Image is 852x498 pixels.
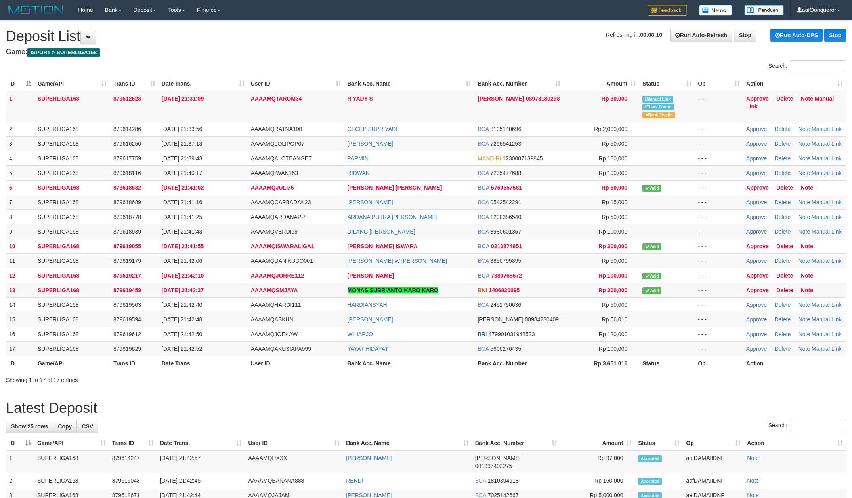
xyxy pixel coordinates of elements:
[775,141,791,147] a: Delete
[34,327,110,341] td: SUPERLIGA168
[799,331,810,337] a: Note
[490,199,521,205] span: Copy 0542542291 to clipboard
[695,151,743,165] td: - - -
[162,331,202,337] span: [DATE] 21:42:50
[695,91,743,122] td: - - -
[801,287,813,293] a: Note
[602,95,627,102] span: Rp 30,000
[775,199,791,205] a: Delete
[746,95,834,110] a: Manual Link
[670,29,732,42] a: Run Auto-Refresh
[746,95,769,102] a: Approve
[642,243,661,250] span: Valid transaction
[251,95,302,102] span: AAAAMQTAROM34
[113,95,141,102] span: 879612628
[113,228,141,235] span: 879618939
[768,60,846,72] label: Search:
[801,243,813,249] a: Note
[34,165,110,180] td: SUPERLIGA168
[348,141,393,147] a: [PERSON_NAME]
[6,239,34,253] td: 10
[746,258,767,264] a: Approve
[695,297,743,312] td: - - -
[251,287,298,293] span: AAAAMQSMJAYA
[478,95,524,102] span: [PERSON_NAME]
[812,141,842,147] a: Manual Link
[746,316,767,323] a: Approve
[348,316,393,323] a: [PERSON_NAME]
[695,341,743,356] td: - - -
[599,155,627,162] span: Rp 180,000
[599,170,627,176] span: Rp 100,000
[6,341,34,356] td: 17
[34,180,110,195] td: SUPERLIGA168
[775,228,791,235] a: Delete
[642,287,661,294] span: Valid transaction
[110,76,159,91] th: Trans ID: activate to sort column ascending
[799,199,810,205] a: Note
[157,436,245,450] th: Date Trans.: activate to sort column ascending
[478,199,489,205] span: BCA
[34,436,109,450] th: Game/API: activate to sort column ascending
[776,95,793,102] a: Delete
[34,122,110,136] td: SUPERLIGA168
[6,48,846,56] h4: Game:
[472,436,560,450] th: Bank Acc. Number: activate to sort column ascending
[695,283,743,297] td: - - -
[162,287,204,293] span: [DATE] 21:42:37
[560,436,635,450] th: Amount: activate to sort column ascending
[824,29,846,42] a: Stop
[812,126,842,132] a: Manual Link
[799,214,810,220] a: Note
[490,170,521,176] span: Copy 7235477688 to clipboard
[812,331,842,337] a: Manual Link
[6,209,34,224] td: 8
[343,436,472,450] th: Bank Acc. Name: activate to sort column ascending
[812,316,842,323] a: Manual Link
[746,141,767,147] a: Approve
[478,302,489,308] span: BCA
[642,273,661,279] span: Valid transaction
[113,331,141,337] span: 879619612
[790,60,846,72] input: Search:
[113,214,141,220] span: 879618778
[251,155,312,162] span: AAAAMQALOTBANGET
[602,184,627,191] span: Rp 50,000
[27,48,100,57] span: ISPORT > SUPERLIGA168
[478,346,489,352] span: BCA
[348,272,394,279] a: [PERSON_NAME]
[695,136,743,151] td: - - -
[599,228,627,235] span: Rp 100,000
[699,5,732,16] img: Button%20Memo.svg
[6,297,34,312] td: 14
[6,327,34,341] td: 16
[251,184,294,191] span: AAAAMQJULI76
[348,126,397,132] a: CECEP SUPRIYADI
[34,224,110,239] td: SUPERLIGA168
[6,136,34,151] td: 3
[162,155,202,162] span: [DATE] 21:39:43
[799,258,810,264] a: Note
[799,155,810,162] a: Note
[348,95,373,102] a: R YADY S
[34,356,110,371] th: Game/API
[746,302,767,308] a: Approve
[162,258,202,264] span: [DATE] 21:42:06
[478,126,489,132] span: BCA
[6,253,34,268] td: 11
[799,170,810,176] a: Note
[812,258,842,264] a: Manual Link
[695,253,743,268] td: - - -
[775,170,791,176] a: Delete
[799,126,810,132] a: Note
[162,272,204,279] span: [DATE] 21:42:10
[162,346,202,352] span: [DATE] 21:42:52
[6,436,34,450] th: ID: activate to sort column descending
[594,126,627,132] span: Rp 2,000,000
[113,302,141,308] span: 879619503
[251,316,294,323] span: AAAAMQASKUN
[790,420,846,431] input: Search:
[812,346,842,352] a: Manual Link
[648,5,687,16] img: Feedback.jpg
[162,199,202,205] span: [DATE] 21:41:16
